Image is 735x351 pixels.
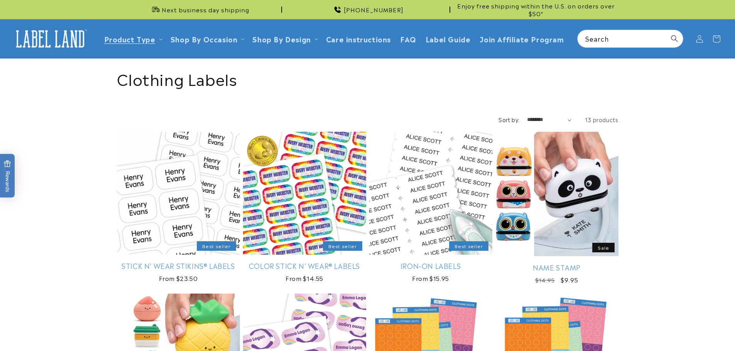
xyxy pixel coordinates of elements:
a: Join Affiliate Program [475,30,568,48]
span: Join Affiliate Program [480,34,564,43]
button: Search [666,30,683,47]
h1: Clothing Labels [117,68,618,88]
a: Name Stamp [495,263,618,272]
a: Stick N' Wear Stikins® Labels [117,261,240,270]
span: FAQ [400,34,416,43]
a: Care instructions [321,30,395,48]
summary: Product Type [100,30,166,48]
a: Shop By Design [252,34,311,44]
a: Product Type [104,34,155,44]
span: 13 products [585,116,618,123]
span: Rewards [4,160,11,192]
span: Care instructions [326,34,391,43]
span: [PHONE_NUMBER] [344,6,404,13]
span: Next business day shipping [162,6,249,13]
a: Iron-On Labels [369,261,492,270]
a: Color Stick N' Wear® Labels [243,261,366,270]
label: Sort by: [498,116,519,123]
span: Label Guide [426,34,471,43]
a: FAQ [395,30,421,48]
img: Label Land [12,27,89,51]
summary: Shop By Occasion [166,30,248,48]
span: Enjoy free shipping within the U.S. on orders over $50* [453,2,618,17]
a: Label Guide [421,30,475,48]
a: Label Land [9,24,92,54]
summary: Shop By Design [248,30,321,48]
span: Shop By Occasion [171,34,238,43]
